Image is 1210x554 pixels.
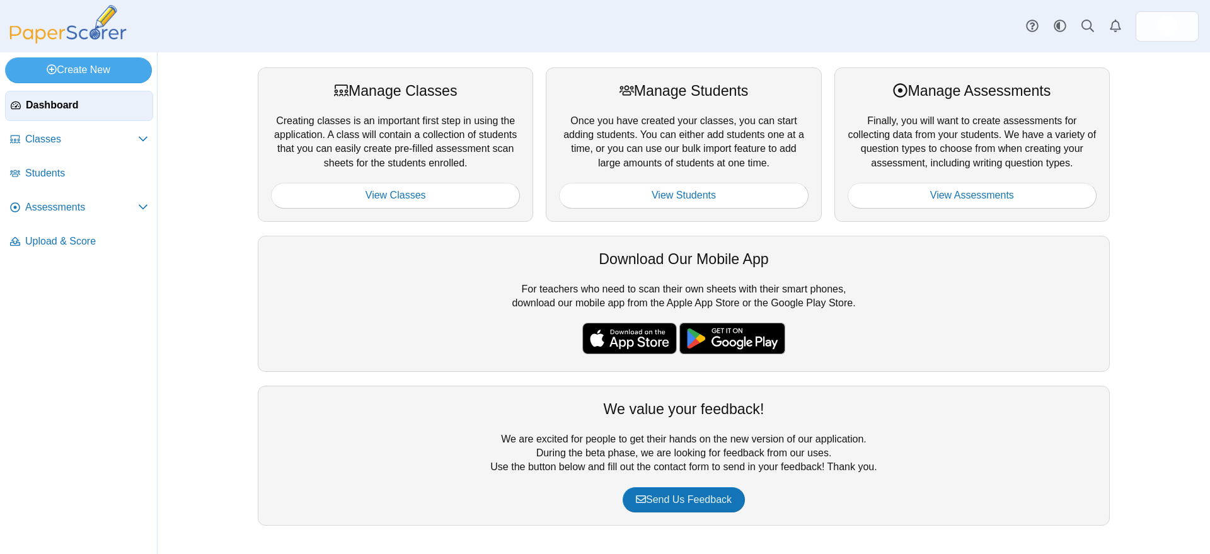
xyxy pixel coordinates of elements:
[834,67,1110,221] div: Finally, you will want to create assessments for collecting data from your students. We have a va...
[271,249,1097,269] div: Download Our Mobile App
[1157,16,1177,37] span: Scott Richardson
[258,236,1110,372] div: For teachers who need to scan their own sheets with their smart phones, download our mobile app f...
[5,5,131,43] img: PaperScorer
[258,67,533,221] div: Creating classes is an important first step in using the application. A class will contain a coll...
[559,81,808,101] div: Manage Students
[546,67,821,221] div: Once you have created your classes, you can start adding students. You can either add students on...
[258,386,1110,526] div: We are excited for people to get their hands on the new version of our application. During the be...
[25,200,138,214] span: Assessments
[271,183,520,208] a: View Classes
[271,399,1097,419] div: We value your feedback!
[1136,11,1199,42] a: ps.8EHCIG3N8Vt7GEG8
[623,487,745,512] a: Send Us Feedback
[679,323,785,354] img: google-play-badge.png
[26,98,147,112] span: Dashboard
[582,323,677,354] img: apple-store-badge.svg
[25,166,148,180] span: Students
[636,494,732,505] span: Send Us Feedback
[5,125,153,155] a: Classes
[25,234,148,248] span: Upload & Score
[25,132,138,146] span: Classes
[5,91,153,121] a: Dashboard
[1157,16,1177,37] img: ps.8EHCIG3N8Vt7GEG8
[271,81,520,101] div: Manage Classes
[848,81,1097,101] div: Manage Assessments
[5,57,152,83] a: Create New
[5,227,153,257] a: Upload & Score
[5,193,153,223] a: Assessments
[559,183,808,208] a: View Students
[1102,13,1129,40] a: Alerts
[5,35,131,45] a: PaperScorer
[848,183,1097,208] a: View Assessments
[5,159,153,189] a: Students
